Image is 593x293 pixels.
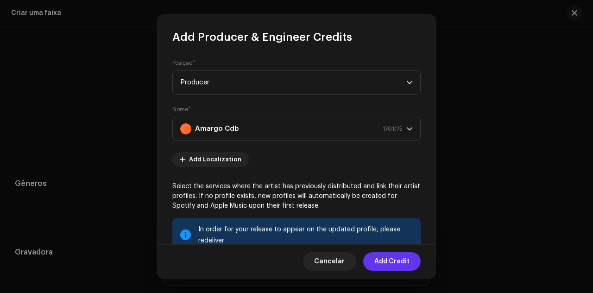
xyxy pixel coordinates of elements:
span: Producer [180,71,406,94]
span: Add Localization [189,150,241,169]
span: Amargo Cdb [180,117,406,140]
div: In order for your release to appear on the updated profile, please redeliver [198,224,413,246]
span: Add Producer & Engineer Credits [172,30,352,45]
div: dropdown trigger [406,71,413,94]
button: Add Credit [363,252,421,271]
label: Posição [172,59,196,67]
button: Cancelar [303,252,356,271]
label: Nome [172,106,191,113]
button: Add Localization [172,152,249,167]
p: Select the services where the artist has previously distributed and link their artist profiles. I... [172,182,421,211]
strong: Amargo Cdb [195,117,239,140]
span: Cancelar [314,252,345,271]
span: Add Credit [374,252,410,271]
span: 1701175 [383,117,403,140]
div: dropdown trigger [406,117,413,140]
